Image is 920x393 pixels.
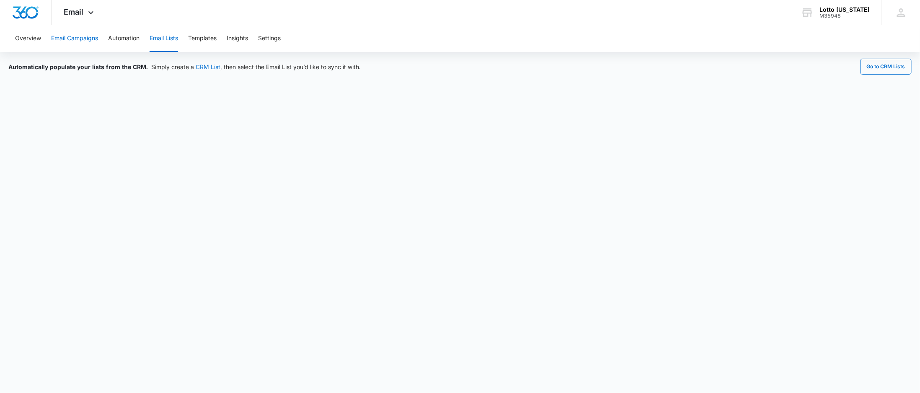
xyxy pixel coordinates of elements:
[64,8,84,16] span: Email
[820,6,870,13] div: account name
[861,59,912,75] button: Go to CRM Lists
[51,25,98,52] button: Email Campaigns
[15,25,41,52] button: Overview
[8,62,361,71] div: Simply create a , then select the Email List you’d like to sync it with.
[196,63,220,70] a: CRM List
[227,25,248,52] button: Insights
[258,25,281,52] button: Settings
[8,63,148,70] span: Automatically populate your lists from the CRM.
[820,13,870,19] div: account id
[188,25,217,52] button: Templates
[150,25,178,52] button: Email Lists
[108,25,140,52] button: Automation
